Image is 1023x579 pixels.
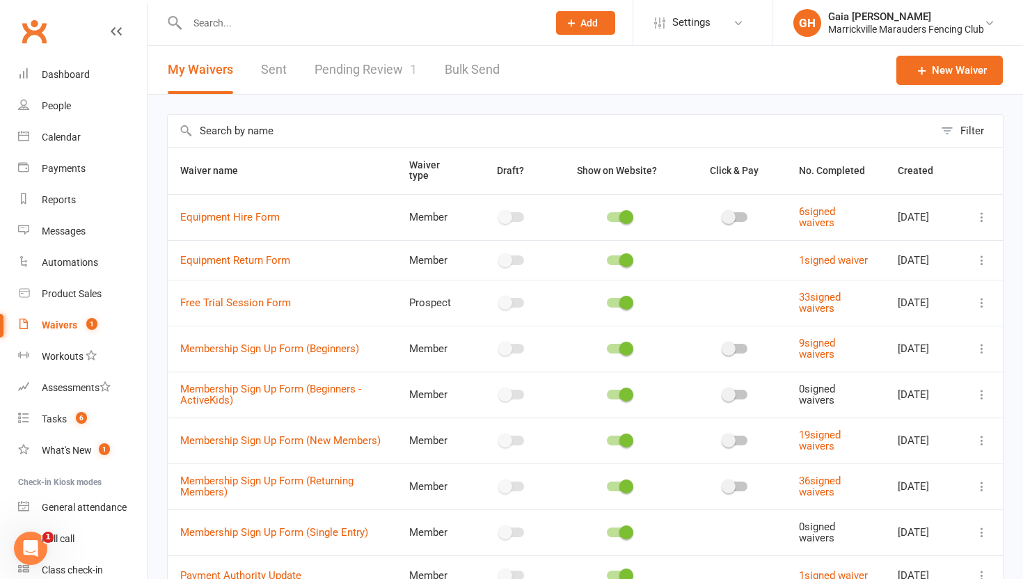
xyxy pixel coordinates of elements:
[885,326,961,372] td: [DATE]
[42,382,111,393] div: Assessments
[885,418,961,463] td: [DATE]
[42,194,76,205] div: Reports
[793,9,821,37] div: GH
[564,162,672,179] button: Show on Website?
[18,59,147,90] a: Dashboard
[18,90,147,122] a: People
[580,17,598,29] span: Add
[42,502,127,513] div: General attendance
[799,429,841,453] a: 19signed waivers
[42,132,81,143] div: Calendar
[397,326,472,372] td: Member
[786,148,885,194] th: No. Completed
[397,372,472,418] td: Member
[497,165,524,176] span: Draft?
[42,413,67,425] div: Tasks
[885,463,961,509] td: [DATE]
[799,291,841,315] a: 33signed waivers
[397,148,472,194] th: Waiver type
[86,318,97,330] span: 1
[799,337,835,361] a: 9signed waivers
[960,122,984,139] div: Filter
[261,46,287,94] a: Sent
[42,225,86,237] div: Messages
[410,62,417,77] span: 1
[799,521,835,545] span: 0 signed waivers
[18,310,147,341] a: Waivers 1
[397,240,472,280] td: Member
[180,434,381,447] a: Membership Sign Up Form (New Members)
[672,7,711,38] span: Settings
[397,194,472,240] td: Member
[885,280,961,326] td: [DATE]
[799,254,868,267] a: 1signed waiver
[168,46,233,94] button: My Waivers
[885,194,961,240] td: [DATE]
[315,46,417,94] a: Pending Review1
[42,257,98,268] div: Automations
[180,526,368,539] a: Membership Sign Up Form (Single Entry)
[18,435,147,466] a: What's New1
[934,115,1003,147] button: Filter
[18,278,147,310] a: Product Sales
[710,165,759,176] span: Click & Pay
[885,509,961,555] td: [DATE]
[42,351,84,362] div: Workouts
[180,254,290,267] a: Equipment Return Form
[828,23,984,35] div: Marrickville Marauders Fencing Club
[18,122,147,153] a: Calendar
[180,383,361,407] a: Membership Sign Up Form (Beginners - ActiveKids)
[18,404,147,435] a: Tasks 6
[18,184,147,216] a: Reports
[17,14,51,49] a: Clubworx
[898,162,949,179] button: Created
[99,443,110,455] span: 1
[18,341,147,372] a: Workouts
[397,280,472,326] td: Prospect
[896,56,1003,85] a: New Waiver
[577,165,657,176] span: Show on Website?
[18,216,147,247] a: Messages
[42,100,71,111] div: People
[799,205,835,230] a: 6signed waivers
[799,475,841,499] a: 36signed waivers
[42,445,92,456] div: What's New
[42,163,86,174] div: Payments
[180,296,291,309] a: Free Trial Session Form
[42,533,74,544] div: Roll call
[18,372,147,404] a: Assessments
[180,165,253,176] span: Waiver name
[180,475,354,499] a: Membership Sign Up Form (Returning Members)
[397,418,472,463] td: Member
[556,11,615,35] button: Add
[397,509,472,555] td: Member
[14,532,47,565] iframe: Intercom live chat
[180,342,359,355] a: Membership Sign Up Form (Beginners)
[885,372,961,418] td: [DATE]
[180,211,280,223] a: Equipment Hire Form
[885,240,961,280] td: [DATE]
[180,162,253,179] button: Waiver name
[18,247,147,278] a: Automations
[42,69,90,80] div: Dashboard
[183,13,538,33] input: Search...
[799,383,835,407] span: 0 signed waivers
[484,162,539,179] button: Draft?
[42,288,102,299] div: Product Sales
[42,532,54,543] span: 1
[445,46,500,94] a: Bulk Send
[697,162,774,179] button: Click & Pay
[42,564,103,576] div: Class check-in
[76,412,87,424] span: 6
[828,10,984,23] div: Gaia [PERSON_NAME]
[397,463,472,509] td: Member
[168,115,934,147] input: Search by name
[898,165,949,176] span: Created
[18,523,147,555] a: Roll call
[18,153,147,184] a: Payments
[42,319,77,331] div: Waivers
[18,492,147,523] a: General attendance kiosk mode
